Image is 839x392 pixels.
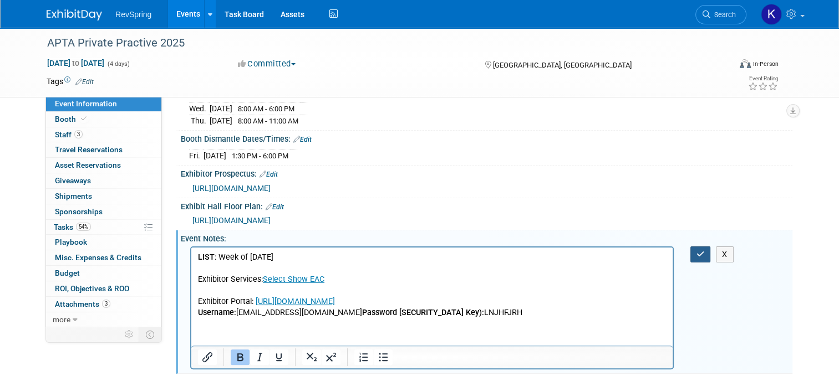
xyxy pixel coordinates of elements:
div: Booth Dismantle Dates/Times: [181,131,792,145]
span: 3 [102,300,110,308]
span: Booth [55,115,89,123]
span: 1:30 PM - 6:00 PM [232,152,288,160]
span: Travel Reservations [55,145,123,154]
span: Giveaways [55,176,91,185]
iframe: Rich Text Area [191,247,673,345]
button: Insert/edit link [198,349,217,365]
div: Event Format [670,58,779,74]
div: In-Person [752,60,779,68]
a: Edit [260,171,278,178]
span: Sponsorships [55,207,103,216]
td: [DATE] [210,103,232,115]
button: Italic [250,349,269,365]
button: Bold [231,349,250,365]
div: Event Rating [748,76,778,81]
a: Search [695,5,746,24]
a: Edit [293,136,312,143]
img: ExhibitDay [47,9,102,20]
span: Tasks [54,223,91,231]
div: Event Notes: [181,230,792,244]
span: Asset Reservations [55,161,121,169]
td: Personalize Event Tab Strip [120,327,139,342]
a: Sponsorships [46,204,161,219]
a: Misc. Expenses & Credits [46,250,161,265]
a: Budget [46,266,161,281]
span: Event Information [55,99,117,108]
span: [GEOGRAPHIC_DATA], [GEOGRAPHIC_DATA] [493,61,632,69]
span: [DATE] [DATE] [47,58,105,68]
span: Misc. Expenses & Credits [55,253,141,262]
button: Superscript [322,349,340,365]
a: Attachments3 [46,297,161,312]
i: Booth reservation complete [81,116,87,122]
td: Tags [47,76,94,87]
span: 3 [74,130,83,138]
span: Staff [55,130,83,139]
td: Fri. [189,149,204,161]
a: Shipments [46,189,161,204]
span: (4 days) [106,60,130,68]
a: Travel Reservations [46,142,161,157]
a: Playbook [46,235,161,250]
a: Tasks54% [46,220,161,235]
button: Bullet list [374,349,393,365]
span: 8:00 AM - 11:00 AM [238,117,298,125]
td: Thu. [189,115,210,126]
span: to [70,59,81,68]
div: Exhibitor Prospectus: [181,166,792,180]
a: Giveaways [46,173,161,188]
a: Staff3 [46,127,161,142]
a: [URL][DOMAIN_NAME] [192,184,271,193]
img: Format-Inperson.png [740,59,751,68]
span: Shipments [55,192,92,200]
a: Asset Reservations [46,158,161,173]
span: Attachments [55,300,110,308]
button: Underline [270,349,288,365]
a: Edit [266,203,284,211]
div: Exhibit Hall Floor Plan: [181,198,792,213]
button: X [716,246,734,262]
div: APTA Private Practive 2025 [43,33,716,53]
span: more [53,315,70,324]
a: Booth [46,112,161,127]
a: [URL][DOMAIN_NAME] [192,216,271,225]
td: Wed. [189,103,210,115]
td: Toggle Event Tabs [139,327,162,342]
span: Search [710,11,736,19]
button: Subscript [302,349,321,365]
a: Event Information [46,96,161,111]
span: ROI, Objectives & ROO [55,284,129,293]
a: Edit [75,78,94,86]
td: [DATE] [210,115,232,126]
a: ROI, Objectives & ROO [46,281,161,296]
span: RevSpring [115,10,151,19]
span: 8:00 AM - 6:00 PM [238,105,294,113]
span: Budget [55,269,80,277]
button: Numbered list [354,349,373,365]
span: 54% [76,223,91,231]
button: Committed [234,58,300,70]
img: Kelsey Culver [761,4,782,25]
td: [DATE] [204,149,226,161]
span: Playbook [55,238,87,246]
a: more [46,312,161,327]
